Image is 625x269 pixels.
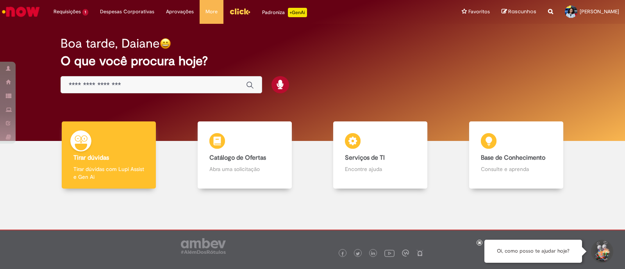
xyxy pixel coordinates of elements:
[209,154,266,162] b: Catálogo de Ofertas
[100,8,154,16] span: Despesas Corporativas
[508,8,536,15] span: Rascunhos
[402,249,409,257] img: logo_footer_workplace.png
[341,252,345,256] img: logo_footer_facebook.png
[177,121,313,189] a: Catálogo de Ofertas Abra uma solicitação
[448,121,584,189] a: Base de Conhecimento Consulte e aprenda
[166,8,194,16] span: Aprovações
[229,5,250,17] img: click_logo_yellow_360x200.png
[481,154,545,162] b: Base de Conhecimento
[61,37,160,50] h2: Boa tarde, Daiane
[205,8,218,16] span: More
[481,165,552,173] p: Consulte e aprenda
[416,249,423,257] img: logo_footer_naosei.png
[1,4,41,20] img: ServiceNow
[345,154,385,162] b: Serviços de TI
[181,238,226,254] img: logo_footer_ambev_rotulo_gray.png
[73,154,109,162] b: Tirar dúvidas
[54,8,81,16] span: Requisições
[82,9,88,16] span: 1
[312,121,448,189] a: Serviços de TI Encontre ajuda
[502,8,536,16] a: Rascunhos
[160,38,171,49] img: happy-face.png
[371,251,375,256] img: logo_footer_linkedin.png
[288,8,307,17] p: +GenAi
[61,54,564,68] h2: O que você procura hoje?
[262,8,307,17] div: Padroniza
[580,8,619,15] span: [PERSON_NAME]
[356,252,360,256] img: logo_footer_twitter.png
[209,165,280,173] p: Abra uma solicitação
[345,165,416,173] p: Encontre ajuda
[73,165,144,181] p: Tirar dúvidas com Lupi Assist e Gen Ai
[484,240,582,263] div: Oi, como posso te ajudar hoje?
[41,121,177,189] a: Tirar dúvidas Tirar dúvidas com Lupi Assist e Gen Ai
[468,8,490,16] span: Favoritos
[384,248,395,258] img: logo_footer_youtube.png
[590,240,613,263] button: Iniciar Conversa de Suporte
